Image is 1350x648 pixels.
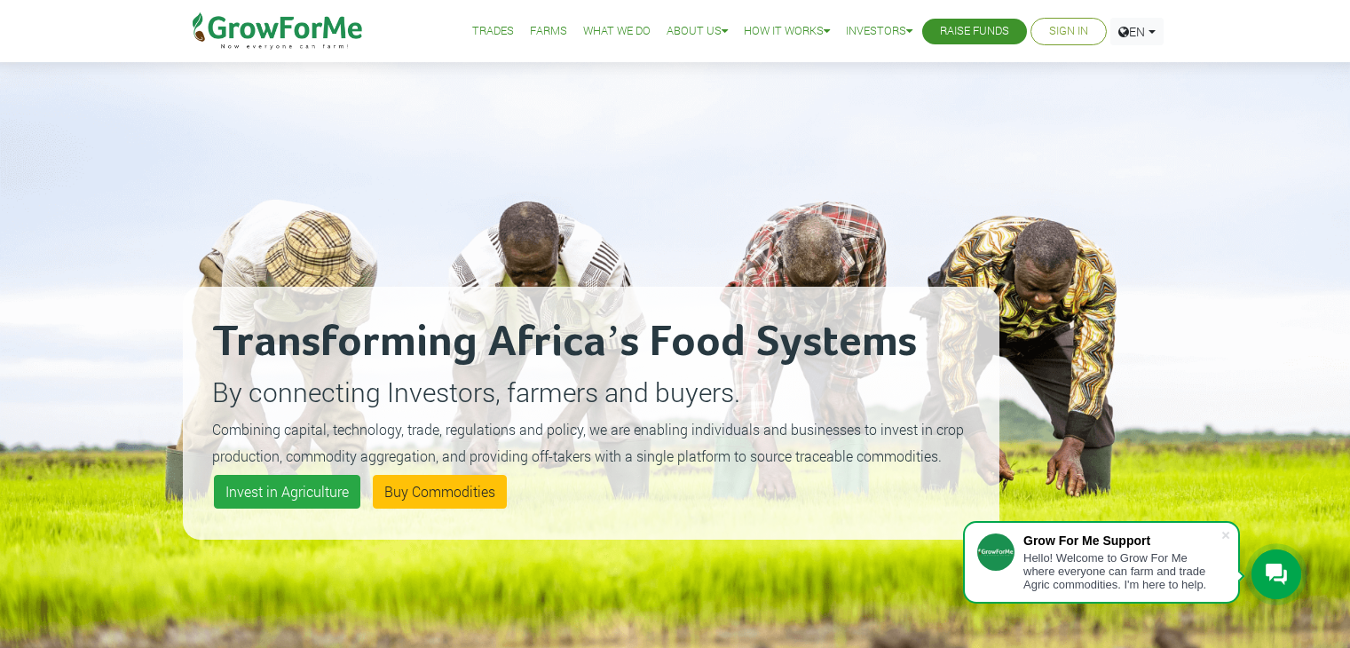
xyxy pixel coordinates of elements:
[212,372,970,412] p: By connecting Investors, farmers and buyers.
[212,316,970,369] h2: Transforming Africa’s Food Systems
[667,22,728,41] a: About Us
[214,475,360,509] a: Invest in Agriculture
[1023,533,1220,548] div: Grow For Me Support
[940,22,1009,41] a: Raise Funds
[1110,18,1164,45] a: EN
[846,22,912,41] a: Investors
[1023,551,1220,591] div: Hello! Welcome to Grow For Me where everyone can farm and trade Agric commodities. I'm here to help.
[744,22,830,41] a: How it Works
[530,22,567,41] a: Farms
[373,475,507,509] a: Buy Commodities
[1049,22,1088,41] a: Sign In
[583,22,651,41] a: What We Do
[472,22,514,41] a: Trades
[212,420,964,465] small: Combining capital, technology, trade, regulations and policy, we are enabling individuals and bus...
